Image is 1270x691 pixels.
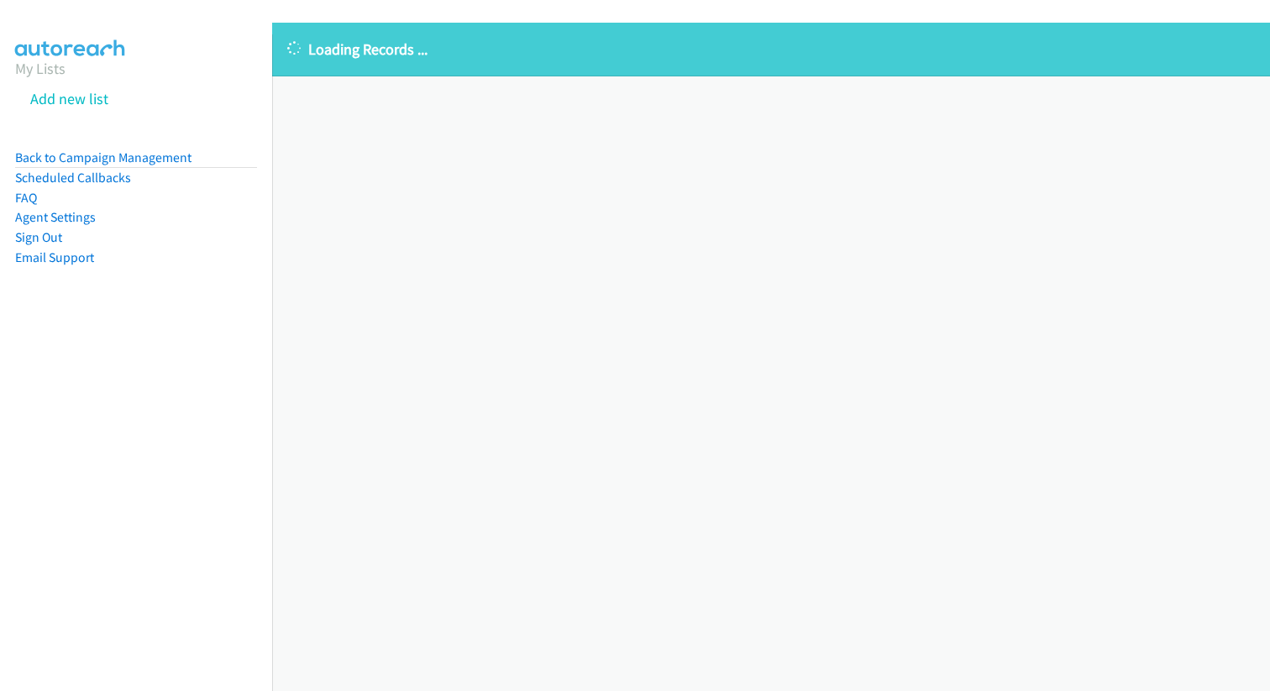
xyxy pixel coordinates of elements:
[15,170,131,186] a: Scheduled Callbacks
[15,190,37,206] a: FAQ
[15,209,96,225] a: Agent Settings
[30,89,108,108] a: Add new list
[15,249,94,265] a: Email Support
[15,59,66,78] a: My Lists
[15,229,62,245] a: Sign Out
[287,38,1255,60] p: Loading Records ...
[15,149,192,165] a: Back to Campaign Management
